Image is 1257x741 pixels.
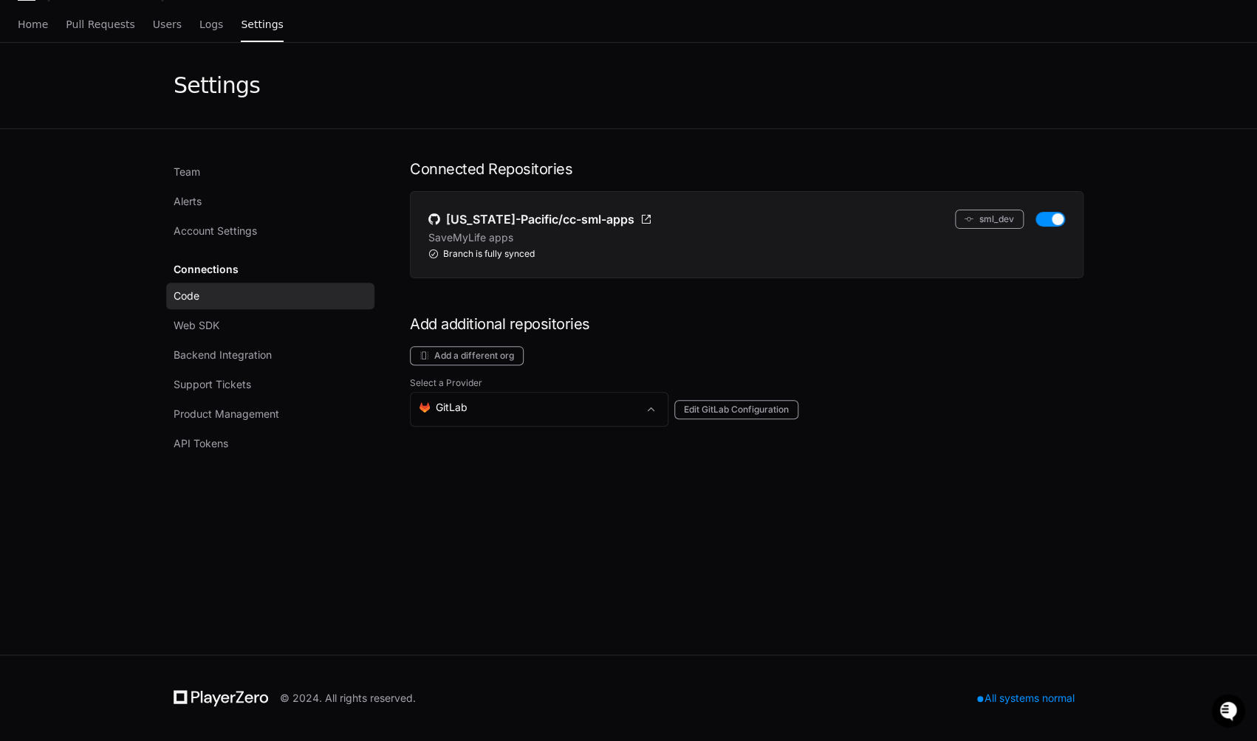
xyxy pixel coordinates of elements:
a: Pull Requests [66,8,134,42]
span: Support Tickets [174,377,251,392]
a: Home [18,8,48,42]
a: Team [166,159,374,185]
div: Welcome [15,59,269,83]
div: Start new chat [50,110,242,125]
a: Web SDK [166,312,374,339]
div: All systems normal [968,688,1083,709]
a: Product Management [166,401,374,427]
button: Edit GitLab Configuration [674,400,798,419]
a: Code [166,283,374,309]
button: sml_dev [955,210,1024,229]
a: Logs [199,8,223,42]
span: Code [174,289,199,303]
img: PlayerZero [15,15,44,44]
button: Start new chat [251,114,269,132]
a: Powered byPylon [104,154,179,166]
div: Settings [174,72,260,99]
span: Product Management [174,407,279,421]
span: API Tokens [174,436,228,451]
a: Account Settings [166,218,374,244]
div: We're available if you need us! [50,125,187,137]
span: [US_STATE]-Pacific/cc-sml-apps [446,210,634,228]
span: Backend Integration [174,348,272,362]
a: Backend Integration [166,342,374,368]
img: 1736555170064-99ba0984-63c1-480f-8ee9-699278ef63ed [15,110,41,137]
span: Home [18,20,48,29]
h1: Connected Repositories [410,159,1083,179]
a: Support Tickets [166,371,374,398]
a: Alerts [166,188,374,215]
a: [US_STATE]-Pacific/cc-sml-apps [428,210,652,229]
iframe: Open customer support [1210,692,1250,732]
div: GitLab [419,399,638,416]
span: Web SDK [174,318,219,333]
div: Branch is fully synced [428,248,1065,260]
span: Pull Requests [66,20,134,29]
span: Logs [199,20,223,29]
h1: Add additional repositories [410,314,1083,334]
span: Alerts [174,194,202,209]
button: Add a different org [410,346,524,365]
span: Team [174,165,200,179]
span: Pylon [147,155,179,166]
div: © 2024. All rights reserved. [280,691,416,706]
a: API Tokens [166,430,374,457]
p: SaveMyLife apps [428,230,513,245]
a: Settings [241,8,283,42]
span: Users [153,20,182,29]
span: Settings [241,20,283,29]
span: Account Settings [174,224,257,238]
a: Users [153,8,182,42]
label: Select a Provider [410,377,1083,389]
